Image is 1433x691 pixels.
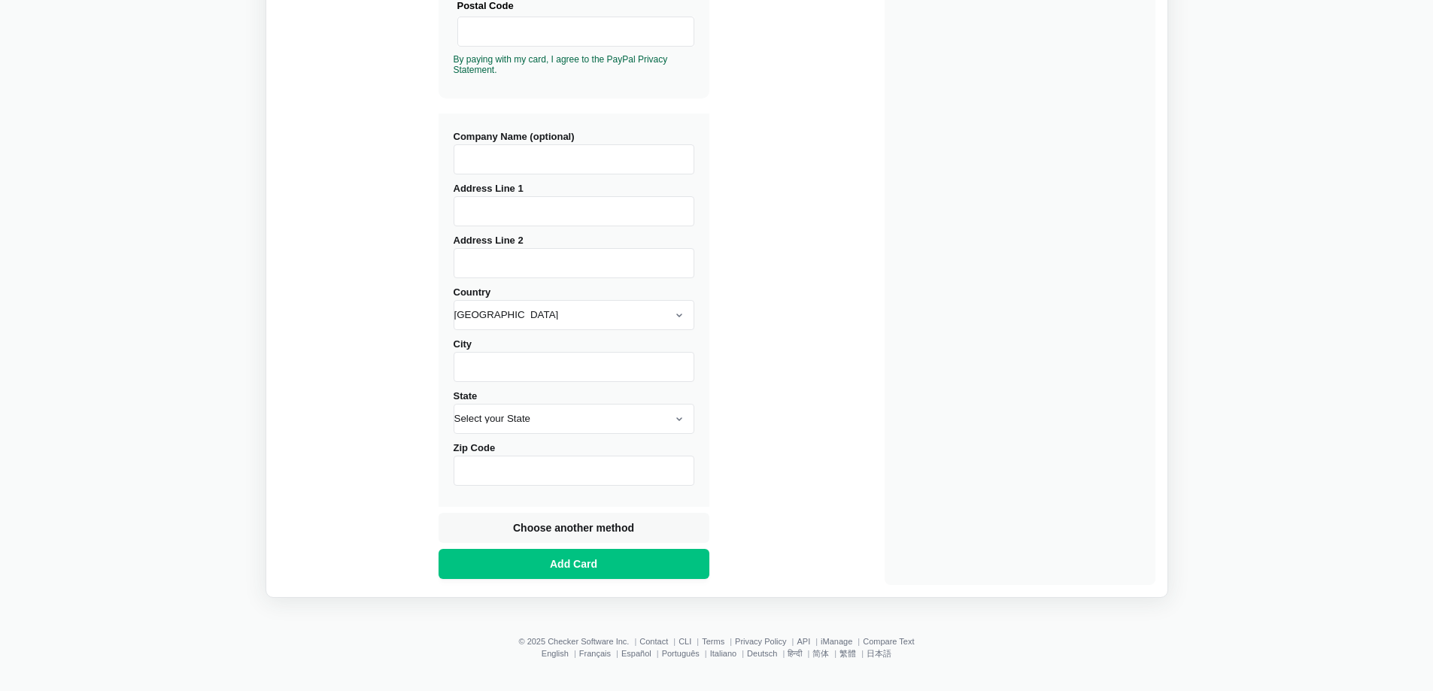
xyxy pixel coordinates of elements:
a: API [797,637,810,646]
a: Italiano [710,649,736,658]
input: City [454,352,694,382]
a: Privacy Policy [735,637,786,646]
label: Address Line 2 [454,235,694,278]
button: Add Card [439,549,709,579]
a: By paying with my card, I agree to the PayPal Privacy Statement. [454,54,668,75]
iframe: Secure Credit Card Frame - Postal Code [464,17,688,46]
a: Contact [639,637,668,646]
a: Terms [702,637,724,646]
label: Zip Code [454,442,694,486]
a: 简体 [812,649,829,658]
a: Español [621,649,651,658]
label: Company Name (optional) [454,131,694,174]
input: Zip Code [454,456,694,486]
button: Choose another method [439,513,709,543]
input: Company Name (optional) [454,144,694,174]
select: State [454,404,694,434]
a: 繁體 [839,649,856,658]
input: Address Line 2 [454,248,694,278]
a: Compare Text [863,637,914,646]
a: हिन्दी [788,649,802,658]
select: Country [454,300,694,330]
label: Country [454,286,694,330]
a: Português [662,649,700,658]
li: © 2025 Checker Software Inc. [518,637,639,646]
a: CLI [679,637,691,646]
a: English [542,649,569,658]
span: Choose another method [510,520,637,535]
label: Address Line 1 [454,183,694,226]
a: 日本語 [867,649,891,658]
input: Address Line 1 [454,196,694,226]
a: Français [579,649,611,658]
label: City [454,338,694,382]
a: iManage [821,637,852,646]
label: State [454,390,694,434]
a: Deutsch [747,649,777,658]
span: Add Card [547,556,600,571]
